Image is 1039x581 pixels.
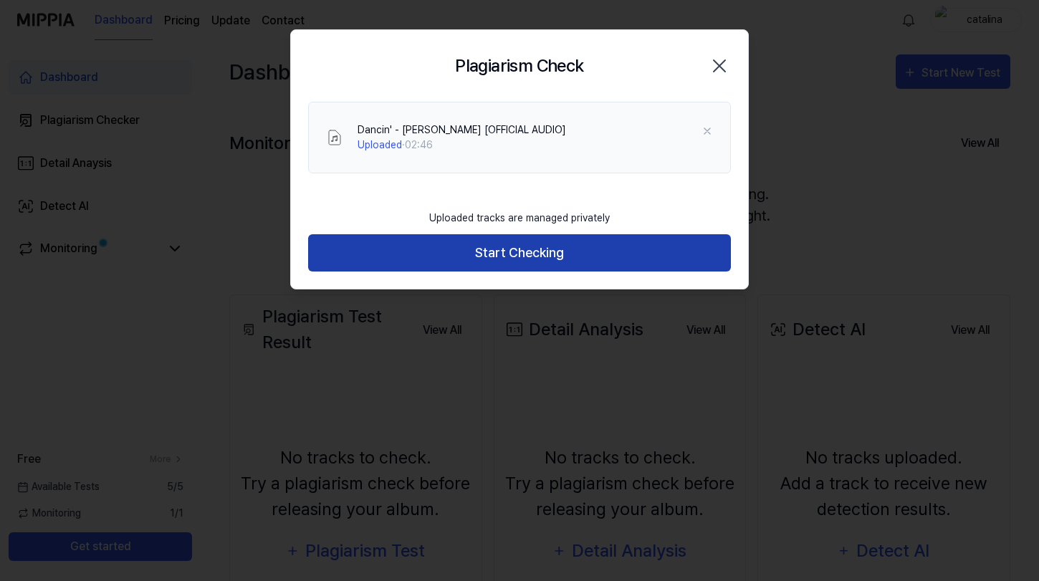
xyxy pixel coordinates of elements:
[358,123,566,138] div: Dancin' - [PERSON_NAME] [OFFICIAL AUDIO]
[326,129,343,146] img: File Select
[421,202,618,234] div: Uploaded tracks are managed privately
[358,138,566,153] div: · 02:46
[358,139,402,150] span: Uploaded
[308,234,731,272] button: Start Checking
[455,53,583,79] h2: Plagiarism Check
